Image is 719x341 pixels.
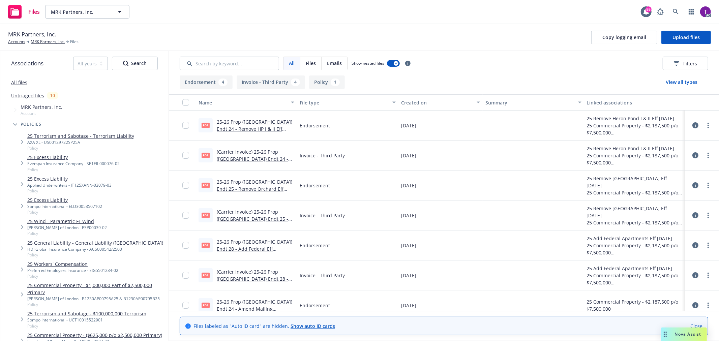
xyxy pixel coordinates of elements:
div: 10 [47,92,58,99]
a: (Carrier Invoice) 25-26 Prop ([GEOGRAPHIC_DATA]) Endt 25 - Remove Orchard Eff [DATE].pdf [217,209,288,229]
div: Name [199,99,287,106]
span: All [289,60,295,67]
span: Filters [683,60,697,67]
span: Endorsement [300,182,330,189]
a: MRK Partners, Inc. [31,39,65,45]
span: Policy [27,230,107,236]
a: (Carrier Invoice) 25-26 Prop ([GEOGRAPHIC_DATA]) Endt 28 - Add Federal Eff [DATE].pdf [217,269,288,289]
button: Endorsement [180,75,233,89]
a: 25-26 Prop ([GEOGRAPHIC_DATA]) Endt 24 - Amend Mailing Address.pdf [217,299,292,319]
span: [DATE] [401,152,416,159]
svg: Search [123,61,128,66]
div: 25 Commercial Property - $2,187,500 p/o $7,500,000 [587,219,683,226]
a: 25-26 Prop ([GEOGRAPHIC_DATA]) Endt 25 - Remove Orchard Eff [DATE].pdf [217,179,292,199]
span: Filters [674,60,697,67]
a: 25 Excess Liability [27,196,102,204]
a: 25 General Liability - General Liability ([GEOGRAPHIC_DATA]) [27,239,163,246]
input: Toggle Row Selected [182,182,189,189]
button: File type [297,94,398,111]
div: Created on [401,99,473,106]
div: 25 Remove [GEOGRAPHIC_DATA] Eff [DATE] [587,205,683,219]
span: MRK Partners, Inc. [51,8,109,15]
a: Accounts [8,39,25,45]
a: more [704,241,712,249]
a: 25 Excess Liability [27,175,112,182]
a: 25 Terrorism and Sabotage - Terrorism Liability [27,132,134,139]
a: more [704,211,712,219]
span: pdf [202,183,210,188]
a: more [704,181,712,189]
div: 25 Commercial Property - $2,187,500 p/o $7,500,000 [587,189,683,196]
div: HDI Global Insurance Company - ACS000542/2500 [27,246,163,252]
div: 25 Commercial Property - $2,187,500 p/o $7,500,000 [587,242,683,256]
div: File type [300,99,388,106]
div: 25 Commercial Property - $2,187,500 p/o $7,500,000 [587,152,683,166]
span: Policy [27,273,118,279]
span: Nova Assist [675,331,701,337]
a: Show auto ID cards [291,323,335,329]
span: Emails [327,60,342,67]
span: [DATE] [401,122,416,129]
button: Invoice - Third Party [237,75,305,89]
input: Toggle Row Selected [182,212,189,219]
div: 25 Commercial Property - $2,187,500 p/o $7,500,000 [587,272,683,286]
span: Show nested files [352,60,384,66]
span: Endorsement [300,302,330,309]
span: Files [306,60,316,67]
span: Policy [27,167,120,173]
span: Upload files [672,34,700,40]
div: 4 [218,79,228,86]
input: Search by keyword... [180,57,279,70]
span: Policy [27,323,146,329]
span: pdf [202,153,210,158]
span: Policy [27,209,102,215]
a: 25 Wind - Parametric FL Wind [27,218,107,225]
a: (Carrier Invoice) 25-26 Prop ([GEOGRAPHIC_DATA]) Endt 24 - Remove HP I & II Eff [DATE].pdf [217,149,288,169]
a: Close [690,322,702,330]
span: [DATE] [401,212,416,219]
a: more [704,121,712,129]
span: Invoice - Third Party [300,152,345,159]
span: Policy [27,302,166,307]
a: Untriaged files [11,92,44,99]
span: Invoice - Third Party [300,272,345,279]
input: Select all [182,99,189,106]
div: Sompo International - ELD30053507102 [27,204,102,209]
button: MRK Partners, Inc. [45,5,129,19]
span: Copy logging email [602,34,646,40]
div: AXA XL - US00129722SP25A [27,139,134,145]
a: 25-26 Prop ([GEOGRAPHIC_DATA]) Endt 24 - Remove HP I & II Eff [DATE].pdf [217,119,292,139]
div: 55 [646,6,652,12]
a: 25 Commercial Property - ($625,000 p/o $2,500,000 Primary) [27,332,162,339]
div: 25 Commercial Property - $2,187,500 p/o $7,500,000 [587,298,683,312]
a: 25 Excess Liability [27,154,120,161]
div: 25 Add Federal Apartments Eff [DATE] [587,235,683,242]
button: Nova Assist [661,328,707,341]
input: Toggle Row Selected [182,272,189,279]
a: 25 Workers' Compensation [27,260,118,268]
div: Linked associations [587,99,683,106]
div: 1 [331,79,340,86]
span: [DATE] [401,302,416,309]
input: Toggle Row Selected [182,152,189,159]
a: more [704,301,712,309]
input: Toggle Row Selected [182,302,189,309]
a: more [704,151,712,159]
div: 25 Remove Heron Pond I & II Eff [DATE] [587,115,683,122]
div: [PERSON_NAME] of London - PSP00039-02 [27,225,107,230]
div: Everspan Insurance Company - SP1EII-000076-02 [27,161,120,166]
a: more [704,271,712,279]
span: Files [28,9,40,14]
a: Report a Bug [654,5,667,19]
div: Applied Underwriters - JT125XANN-03079-03 [27,182,112,188]
div: 4 [291,79,300,86]
div: 25 Remove Heron Pond I & II Eff [DATE] [587,145,683,152]
div: Sompo International - UCT10015522901 [27,317,146,323]
span: Associations [11,59,43,68]
span: [DATE] [401,242,416,249]
div: Summary [485,99,574,106]
button: Name [196,94,297,111]
button: Policy [309,75,345,89]
span: Policies [21,122,42,126]
input: Toggle Row Selected [182,122,189,129]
